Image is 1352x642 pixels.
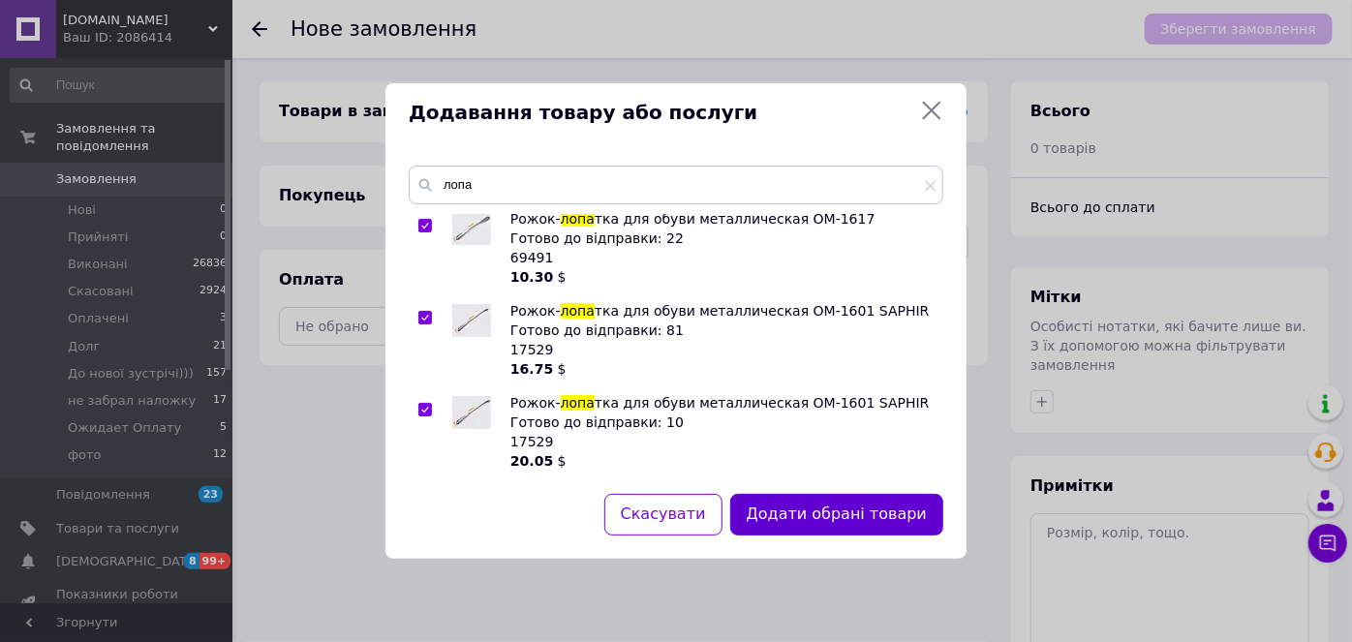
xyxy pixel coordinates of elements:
div: $ [510,359,933,379]
div: Готово до відправки: 81 [510,321,933,340]
b: 20.05 [510,453,553,469]
span: Рожок- [510,303,561,319]
span: 69491 [510,250,554,265]
img: Рожок-лопатка для обуви металлическая ОМ-1617 [452,212,491,245]
span: 17529 [510,342,554,357]
img: Рожок-лопатка для обуви металлическая ОМ-1601 SAPHIR [452,304,491,337]
input: Пошук за товарами та послугами [409,166,943,204]
span: Додавання товару або послуги [409,99,912,127]
span: лопа [561,395,595,411]
div: Готово до відправки: 22 [510,229,933,248]
span: тка для обуви металлическая ОМ-1601 SAPHIR [595,303,930,319]
span: Рожок- [510,211,561,227]
div: $ [510,451,933,471]
span: лопа [561,303,595,319]
span: 17529 [510,434,554,449]
span: тка для обуви металлическая ОМ-1617 [595,211,876,227]
b: 10.30 [510,269,553,285]
button: Додати обрані товари [730,494,943,535]
span: тка для обуви металлическая ОМ-1601 SAPHIR [595,395,930,411]
span: Рожок- [510,395,561,411]
div: Готово до відправки: 10 [510,413,933,432]
span: лопа [561,211,595,227]
b: 16.75 [510,361,553,377]
img: Рожок-лопатка для обуви металлическая ОМ-1601 SAPHIR [452,396,491,429]
button: Скасувати [604,494,722,535]
div: $ [510,267,933,287]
